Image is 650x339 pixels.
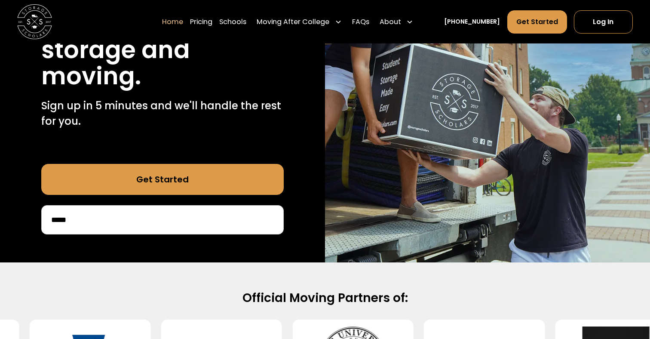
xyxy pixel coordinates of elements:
div: About [376,9,417,34]
div: Moving After College [257,16,329,27]
p: Sign up in 5 minutes and we'll handle the rest for you. [41,98,284,129]
a: Get Started [507,10,567,33]
h1: Stress free student storage and moving. [41,11,284,89]
a: [PHONE_NUMBER] [444,17,500,26]
h2: Official Moving Partners of: [48,290,602,306]
div: Moving After College [253,9,345,34]
a: Get Started [41,164,284,195]
img: Storage Scholars main logo [17,4,52,39]
a: Log In [574,10,633,33]
div: About [380,16,401,27]
a: home [17,4,52,39]
a: Pricing [190,9,212,34]
a: Schools [219,9,246,34]
a: Home [162,9,183,34]
a: FAQs [352,9,369,34]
